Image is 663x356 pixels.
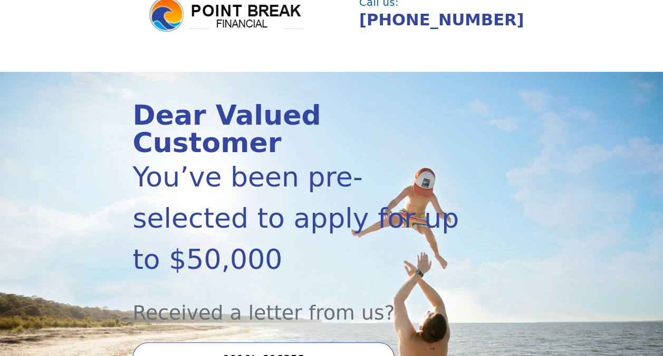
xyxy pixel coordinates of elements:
[132,280,470,328] div: Received a letter from us?
[132,156,470,280] div: You’ve been pre-selected to apply for up to $50,000
[132,101,470,156] div: Dear Valued Customer
[359,11,524,29] a: [PHONE_NUMBER]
